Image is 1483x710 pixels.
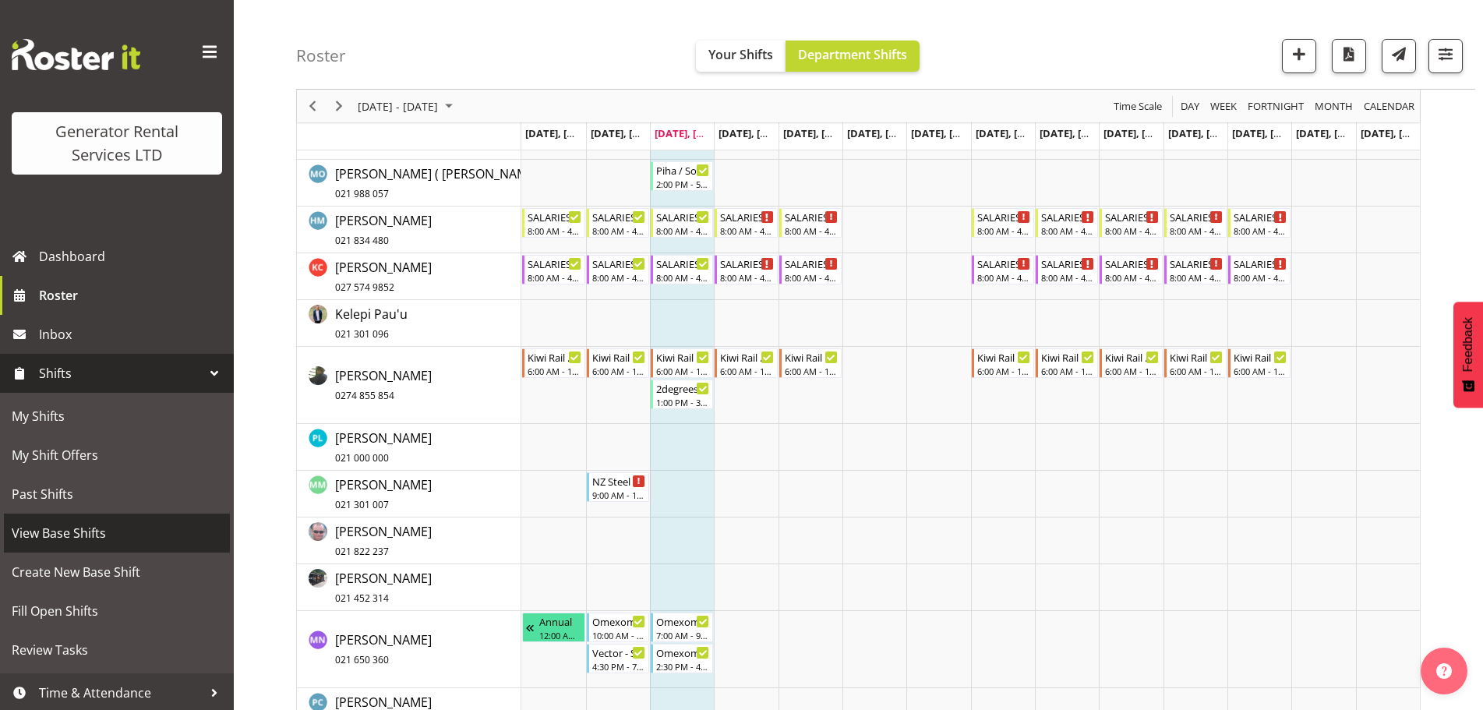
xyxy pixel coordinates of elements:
[335,327,389,341] span: 021 301 096
[1234,224,1287,237] div: 8:00 AM - 4:00 PM
[39,681,203,705] span: Time & Attendance
[708,46,773,63] span: Your Shifts
[592,645,645,660] div: Vector - Shutdown & collect the 60kVA from [GEOGRAPHIC_DATA]. 5.30 pm onsite, contact person [PER...
[592,660,645,673] div: 4:30 PM - 7:00 PM
[720,349,773,365] div: Kiwi Rail Checks
[656,380,709,396] div: 2degrees Queen St Monthly Check.
[651,644,713,673] div: Mina Nomani"s event - Omexom - Collect the 200kVA trailer from Ellerslie Substation. No fencing o...
[297,300,521,347] td: Kelepi Pau'u resource
[719,126,789,140] span: [DATE], [DATE]
[1105,224,1158,237] div: 8:00 AM - 4:00 PM
[539,613,581,629] div: Annual
[335,234,389,247] span: 021 834 480
[335,523,432,559] span: [PERSON_NAME]
[972,255,1034,284] div: Kay Campbell"s event - SALARIES GENERAL SHIFT (LEAVE ALONE) Begin From Monday, September 8, 2025 ...
[1100,348,1162,378] div: Lexi Browne"s event - Kiwi Rail Checks Begin From Wednesday, September 10, 2025 at 6:00:00 AM GMT...
[297,253,521,300] td: Kay Campbell resource
[592,489,645,501] div: 9:00 AM - 12:00 PM
[1178,97,1202,116] button: Timeline Day
[297,207,521,253] td: Hamish MacMillan resource
[4,553,230,592] a: Create New Base Shift
[335,187,389,200] span: 021 988 057
[592,349,645,365] div: Kiwi Rail Checks
[847,126,918,140] span: [DATE], [DATE]
[656,224,709,237] div: 8:00 AM - 4:00 PM
[651,613,713,642] div: Mina Nomani"s event - Omexom - Deliver a 200kVA trailer to Ellerslie Substation. 8 am onsite, no ...
[522,613,584,642] div: Mina Nomani"s event - Annual Begin From Friday, August 29, 2025 at 12:00:00 AM GMT+12:00 Ends At ...
[696,41,786,72] button: Your Shifts
[977,256,1030,271] div: SALARIES GENERAL SHIFT (LEAVE ALONE)
[1312,97,1356,116] button: Timeline Month
[1234,209,1287,224] div: SALARIES GENERAL SHIFT (LEAVE ALONE)
[4,631,230,669] a: Review Tasks
[977,271,1030,284] div: 8:00 AM - 4:00 PM
[976,126,1047,140] span: [DATE], [DATE]
[783,126,854,140] span: [DATE], [DATE]
[12,482,222,506] span: Past Shifts
[715,208,777,238] div: Hamish MacMillan"s event - SALARIES GENERAL SHIFT (LEAVE ALONE) Begin From Thursday, September 4,...
[720,271,773,284] div: 8:00 AM - 4:00 PM
[651,348,713,378] div: Lexi Browne"s event - Kiwi Rail Checks Begin From Wednesday, September 3, 2025 at 6:00:00 AM GMT+...
[587,208,649,238] div: Hamish MacMillan"s event - SALARIES GENERAL SHIFT (LEAVE ALONE) Begin From Tuesday, September 2, ...
[329,97,350,116] button: Next
[1105,256,1158,271] div: SALARIES GENERAL SHIFT (LEAVE ALONE)
[1332,39,1366,73] button: Download a PDF of the roster according to the set date range.
[1036,208,1098,238] div: Hamish MacMillan"s event - SALARIES GENERAL SHIFT (LEAVE ALONE) Begin From Tuesday, September 9, ...
[335,545,389,558] span: 021 822 237
[1105,365,1158,377] div: 6:00 AM - 10:00 AM
[785,349,838,365] div: Kiwi Rail Checks
[335,522,432,560] a: [PERSON_NAME]021 822 237
[335,653,389,666] span: 021 650 360
[1361,126,1432,140] span: [DATE], [DATE]
[656,365,709,377] div: 6:00 AM - 10:00 AM
[1228,348,1291,378] div: Lexi Browne"s event - Kiwi Rail Checks Begin From Friday, September 12, 2025 at 6:00:00 AM GMT+12...
[1105,209,1158,224] div: SALARIES GENERAL SHIFT (LEAVE ALONE)
[785,224,838,237] div: 8:00 AM - 4:00 PM
[1041,209,1094,224] div: SALARIES GENERAL SHIFT (LEAVE ALONE)
[335,476,432,512] span: [PERSON_NAME]
[1170,209,1223,224] div: SALARIES GENERAL SHIFT (LEAVE ALONE)
[785,209,838,224] div: SALARIES GENERAL SHIFT (LEAVE ALONE)
[1164,255,1227,284] div: Kay Campbell"s event - SALARIES GENERAL SHIFT (LEAVE ALONE) Begin From Thursday, September 11, 20...
[1428,39,1463,73] button: Filter Shifts
[592,209,645,224] div: SALARIES GENERAL SHIFT (LEAVE ALONE)
[335,429,432,466] a: [PERSON_NAME]021 000 000
[977,224,1030,237] div: 8:00 AM - 4:00 PM
[1041,224,1094,237] div: 8:00 AM - 4:00 PM
[1168,126,1239,140] span: [DATE], [DATE]
[1100,255,1162,284] div: Kay Campbell"s event - SALARIES GENERAL SHIFT (LEAVE ALONE) Begin From Wednesday, September 10, 2...
[1313,97,1354,116] span: Month
[1234,365,1287,377] div: 6:00 AM - 10:00 AM
[1246,97,1305,116] span: Fortnight
[977,349,1030,365] div: Kiwi Rail Checks
[335,367,432,403] span: [PERSON_NAME]
[1245,97,1307,116] button: Fortnight
[297,347,521,424] td: Lexi Browne resource
[656,613,709,629] div: Omexom - Deliver a 200kVA trailer to [GEOGRAPHIC_DATA] Substation. 8 am onsite, no cables or fenc...
[1100,208,1162,238] div: Hamish MacMillan"s event - SALARIES GENERAL SHIFT (LEAVE ALONE) Begin From Wednesday, September 1...
[355,97,460,116] button: September 01 - 14, 2025
[1040,126,1110,140] span: [DATE], [DATE]
[785,271,838,284] div: 8:00 AM - 4:00 PM
[299,90,326,122] div: Previous
[39,323,226,346] span: Inbox
[4,436,230,475] a: My Shift Offers
[1103,126,1174,140] span: [DATE], [DATE]
[592,224,645,237] div: 8:00 AM - 4:00 PM
[911,126,982,140] span: [DATE], [DATE]
[335,306,408,341] span: Kelepi Pau'u
[12,599,222,623] span: Fill Open Shifts
[1164,208,1227,238] div: Hamish MacMillan"s event - SALARIES GENERAL SHIFT (LEAVE ALONE) Begin From Thursday, September 11...
[592,613,645,629] div: Omexom - Collect the left over fencing from Wookey Ln, [PERSON_NAME]. Anytime.
[592,271,645,284] div: 8:00 AM - 4:00 PM
[1461,317,1475,372] span: Feedback
[715,255,777,284] div: Kay Campbell"s event - SALARIES GENERAL SHIFT (LEAVE ALONE) Begin From Thursday, September 4, 202...
[592,256,645,271] div: SALARIES GENERAL SHIFT (LEAVE ALONE)
[12,560,222,584] span: Create New Base Shift
[1453,302,1483,408] button: Feedback - Show survey
[587,348,649,378] div: Lexi Browne"s event - Kiwi Rail Checks Begin From Tuesday, September 2, 2025 at 6:00:00 AM GMT+12...
[720,256,773,271] div: SALARIES GENERAL SHIFT (LEAVE ALONE)
[1361,97,1418,116] button: Month
[297,471,521,517] td: Michael Marshall resource
[656,209,709,224] div: SALARIES GENERAL SHIFT (LEAVE ALONE)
